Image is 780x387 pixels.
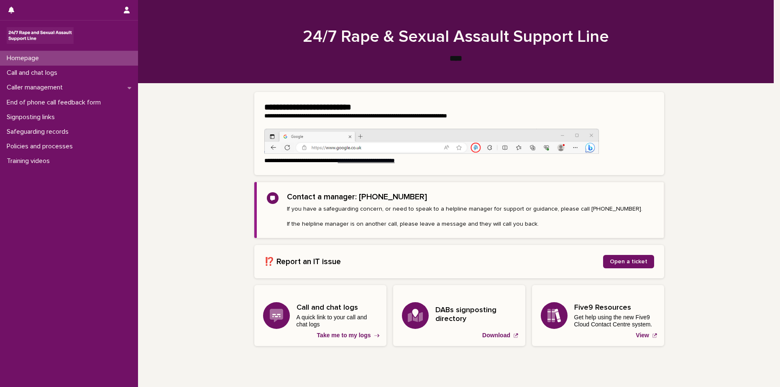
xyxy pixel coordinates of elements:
[317,332,371,339] p: Take me to my logs
[393,285,525,346] a: Download
[532,285,664,346] a: View
[3,157,56,165] p: Training videos
[636,332,649,339] p: View
[3,84,69,92] p: Caller management
[287,192,427,202] h2: Contact a manager: [PHONE_NUMBER]
[3,113,61,121] p: Signposting links
[3,54,46,62] p: Homepage
[482,332,510,339] p: Download
[7,27,74,44] img: rhQMoQhaT3yELyF149Cw
[603,255,654,268] a: Open a ticket
[254,285,386,346] a: Take me to my logs
[287,205,642,228] p: If you have a safeguarding concern, or need to speak to a helpline manager for support or guidanc...
[3,143,79,150] p: Policies and processes
[610,259,647,265] span: Open a ticket
[435,306,517,324] h3: DABs signposting directory
[264,257,603,267] h2: ⁉️ Report an IT issue
[297,314,378,328] p: A quick link to your call and chat logs
[264,129,599,154] img: https%3A%2F%2Fcdn.document360.io%2F0deca9d6-0dac-4e56-9e8f-8d9979bfce0e%2FImages%2FDocumentation%...
[3,99,107,107] p: End of phone call feedback form
[574,303,655,313] h3: Five9 Resources
[251,27,661,47] h1: 24/7 Rape & Sexual Assault Support Line
[3,128,75,136] p: Safeguarding records
[574,314,655,328] p: Get help using the new Five9 Cloud Contact Centre system.
[3,69,64,77] p: Call and chat logs
[297,303,378,313] h3: Call and chat logs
